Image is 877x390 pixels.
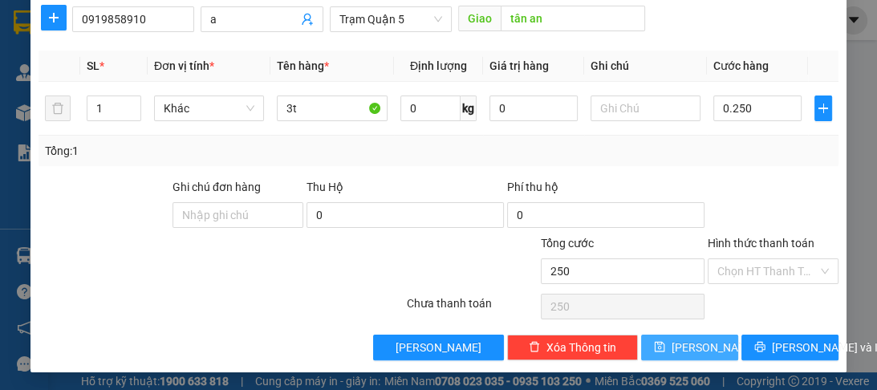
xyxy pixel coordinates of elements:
button: deleteXóa Thông tin [507,335,638,360]
input: Dọc đường [501,6,645,31]
span: printer [754,341,765,354]
span: kg [461,95,477,121]
span: Xóa Thông tin [546,339,616,356]
span: plus [42,11,66,24]
input: Ghi Chú [591,95,700,121]
span: Tên hàng [277,59,329,72]
span: Thu Hộ [307,181,343,193]
span: save [654,341,665,354]
button: printer[PERSON_NAME] và In [741,335,838,360]
span: Tổng cước [541,237,594,250]
label: Ghi chú đơn hàng [173,181,261,193]
span: SL [87,59,99,72]
span: plus [815,102,831,115]
span: user-add [301,13,314,26]
span: Định lượng [410,59,467,72]
span: Trạm Quận 5 [339,7,442,31]
span: Cước hàng [713,59,769,72]
span: Giao [458,6,501,31]
div: Chưa thanh toán [405,295,539,323]
div: Phí thu hộ [507,178,704,202]
span: [PERSON_NAME] [672,339,757,356]
button: plus [41,5,67,30]
input: VD: Bàn, Ghế [277,95,387,121]
div: Tổng: 1 [45,142,340,160]
span: Khác [164,96,254,120]
button: delete [45,95,71,121]
span: Đơn vị tính [154,59,214,72]
button: plus [814,95,832,121]
span: [PERSON_NAME] [396,339,481,356]
span: delete [529,341,540,354]
button: [PERSON_NAME] [373,335,504,360]
th: Ghi chú [584,51,707,82]
button: save[PERSON_NAME] [641,335,738,360]
label: Hình thức thanh toán [708,237,814,250]
span: Giá trị hàng [489,59,549,72]
input: 0 [489,95,578,121]
input: Ghi chú đơn hàng [173,202,303,228]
